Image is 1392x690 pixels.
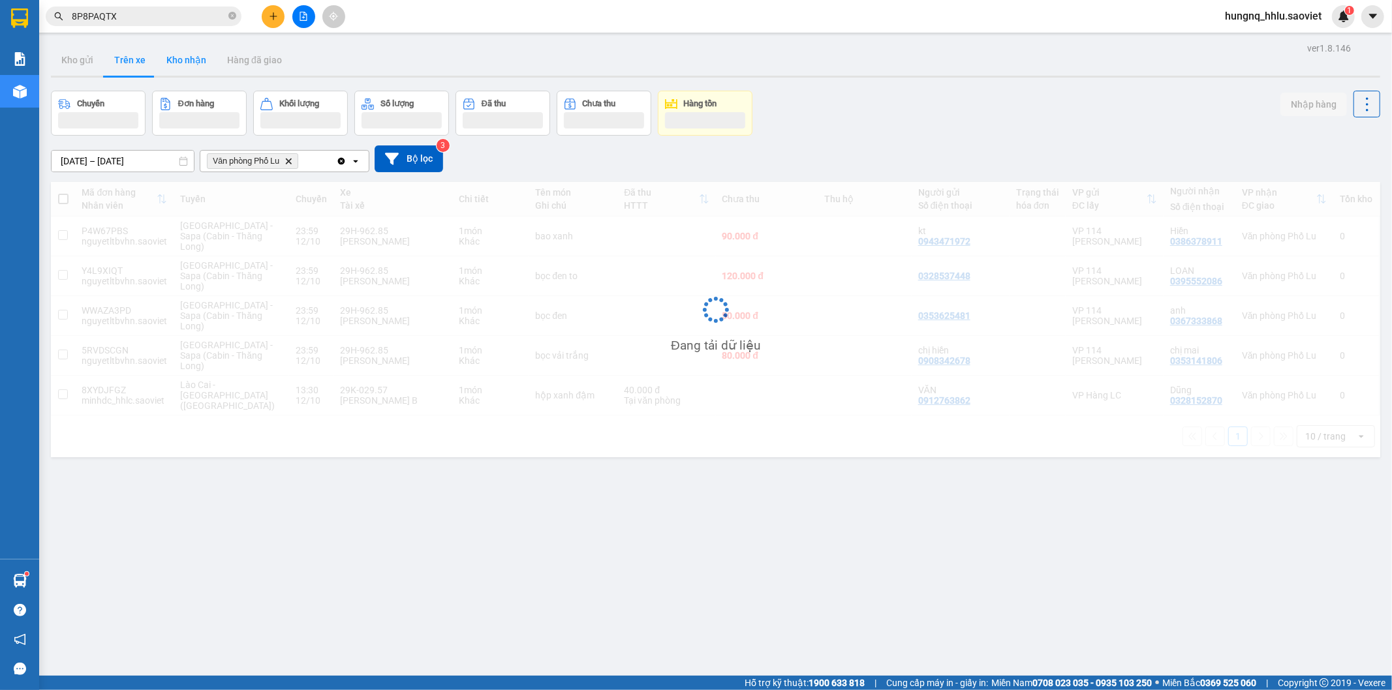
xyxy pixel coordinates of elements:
[292,5,315,28] button: file-add
[77,99,104,108] div: Chuyến
[299,12,308,21] span: file-add
[684,99,717,108] div: Hàng tồn
[279,99,319,108] div: Khối lượng
[658,91,752,136] button: Hàng tồn
[178,99,214,108] div: Đơn hàng
[874,676,876,690] span: |
[1320,678,1329,687] span: copyright
[228,12,236,20] span: close-circle
[1345,6,1354,15] sup: 1
[156,44,217,76] button: Kho nhận
[437,139,450,152] sup: 3
[217,44,292,76] button: Hàng đã giao
[14,663,26,675] span: message
[72,9,226,23] input: Tìm tên, số ĐT hoặc mã đơn
[329,12,338,21] span: aim
[1367,10,1379,22] span: caret-down
[1338,10,1350,22] img: icon-new-feature
[1200,678,1256,688] strong: 0369 525 060
[1032,678,1152,688] strong: 0708 023 035 - 0935 103 250
[1361,5,1384,28] button: caret-down
[13,85,27,98] img: warehouse-icon
[1307,41,1351,55] div: ver 1.8.146
[14,633,26,646] span: notification
[1280,93,1347,116] button: Nhập hàng
[269,12,278,21] span: plus
[1266,676,1268,690] span: |
[336,156,347,166] svg: Clear all
[285,157,292,165] svg: Delete
[1155,680,1159,685] span: ⚪️
[380,99,414,108] div: Số lượng
[253,91,348,136] button: Khối lượng
[557,91,651,136] button: Chưa thu
[51,91,146,136] button: Chuyến
[54,12,63,21] span: search
[152,91,247,136] button: Đơn hàng
[322,5,345,28] button: aim
[13,574,27,588] img: warehouse-icon
[1214,8,1332,24] span: hungnq_hhlu.saoviet
[745,676,865,690] span: Hỗ trợ kỹ thuật:
[350,156,361,166] svg: open
[228,10,236,23] span: close-circle
[456,91,550,136] button: Đã thu
[104,44,156,76] button: Trên xe
[52,151,194,172] input: Select a date range.
[809,678,865,688] strong: 1900 633 818
[11,8,28,28] img: logo-vxr
[482,99,506,108] div: Đã thu
[991,676,1152,690] span: Miền Nam
[886,676,988,690] span: Cung cấp máy in - giấy in:
[301,155,302,168] input: Selected Văn phòng Phố Lu.
[375,145,443,172] button: Bộ lọc
[262,5,285,28] button: plus
[207,153,298,169] span: Văn phòng Phố Lu, close by backspace
[1347,6,1352,15] span: 1
[354,91,449,136] button: Số lượng
[25,572,29,576] sup: 1
[51,44,104,76] button: Kho gửi
[14,604,26,616] span: question-circle
[583,99,616,108] div: Chưa thu
[671,336,760,355] div: Đang tải dữ liệu
[13,52,27,66] img: solution-icon
[213,156,279,166] span: Văn phòng Phố Lu
[1162,676,1256,690] span: Miền Bắc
